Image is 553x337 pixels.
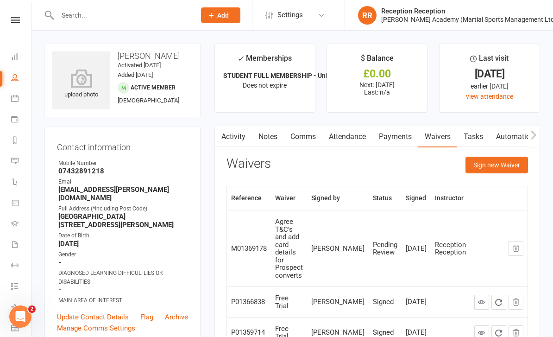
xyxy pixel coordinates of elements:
[402,186,431,210] th: Signed
[361,52,394,69] div: $ Balance
[11,68,32,89] a: People
[271,186,307,210] th: Waiver
[252,126,284,147] a: Notes
[466,93,513,100] a: view attendance
[231,245,267,253] div: M01369178
[238,54,244,63] i: ✓
[406,245,427,253] div: [DATE]
[58,269,188,286] div: DIAGNOSED LEARNING DIFFICULTLIES OR DISABILITIES
[11,89,32,110] a: Calendar
[58,212,188,229] strong: [GEOGRAPHIC_DATA] [STREET_ADDRESS][PERSON_NAME]
[311,329,364,337] div: [PERSON_NAME]
[58,250,188,259] div: Gender
[52,51,193,61] h3: [PERSON_NAME]
[457,126,490,147] a: Tasks
[140,312,153,323] a: Flag
[215,126,252,147] a: Activity
[58,178,188,186] div: Email
[217,12,229,19] span: Add
[11,131,32,152] a: Reports
[373,329,397,337] div: Signed
[358,6,377,25] div: RR
[226,157,271,171] h3: Waivers
[406,298,427,306] div: [DATE]
[223,72,370,79] strong: STUDENT FULL MEMBERSHIP - Unlimited Class...
[131,84,176,91] span: Active member
[275,294,303,310] div: Free Trial
[418,126,457,147] a: Waivers
[58,231,188,240] div: Date of Birth
[11,193,32,214] a: Product Sales
[322,126,372,147] a: Attendance
[307,186,369,210] th: Signed by
[55,9,189,22] input: Search...
[201,7,240,23] button: Add
[231,298,267,306] div: P01366838
[431,186,470,210] th: Instructor
[58,258,188,267] strong: -
[465,157,528,173] button: Sign new Waiver
[238,52,292,70] div: Memberships
[118,71,153,78] time: Added [DATE]
[11,298,32,318] a: What's New
[470,52,509,69] div: Last visit
[58,296,188,305] div: MAIN AREA OF INTEREST
[372,126,418,147] a: Payments
[58,159,188,168] div: Mobile Number
[165,312,188,323] a: Archive
[243,82,287,89] span: Does not expire
[373,241,397,256] div: Pending Review
[9,305,31,328] iframe: Intercom live chat
[11,47,32,68] a: Dashboard
[57,323,135,334] a: Manage Comms Settings
[284,126,322,147] a: Comms
[490,126,545,147] a: Automations
[369,186,402,210] th: Status
[57,139,188,152] h3: Contact information
[118,62,161,69] time: Activated [DATE]
[28,305,36,313] span: 2
[57,312,129,323] a: Update Contact Details
[118,97,179,104] span: [DEMOGRAPHIC_DATA]
[231,329,267,337] div: P01359714
[448,69,531,79] div: [DATE]
[227,186,271,210] th: Reference
[58,185,188,202] strong: [EMAIL_ADDRESS][PERSON_NAME][DOMAIN_NAME]
[58,167,188,175] strong: 07432891218
[311,298,364,306] div: [PERSON_NAME]
[373,298,397,306] div: Signed
[448,81,531,91] div: earlier [DATE]
[58,240,188,248] strong: [DATE]
[275,218,303,279] div: Agree T&C's and add card details for Prospect converts
[406,329,427,337] div: [DATE]
[58,204,188,213] div: Full Address (*Including Post Code)
[11,110,32,131] a: Payments
[277,5,303,25] span: Settings
[335,69,419,79] div: £0.00
[335,81,419,96] p: Next: [DATE] Last: n/a
[52,69,110,100] div: upload photo
[311,245,364,253] div: [PERSON_NAME]
[435,241,466,256] div: Reception Reception
[58,286,188,294] strong: -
